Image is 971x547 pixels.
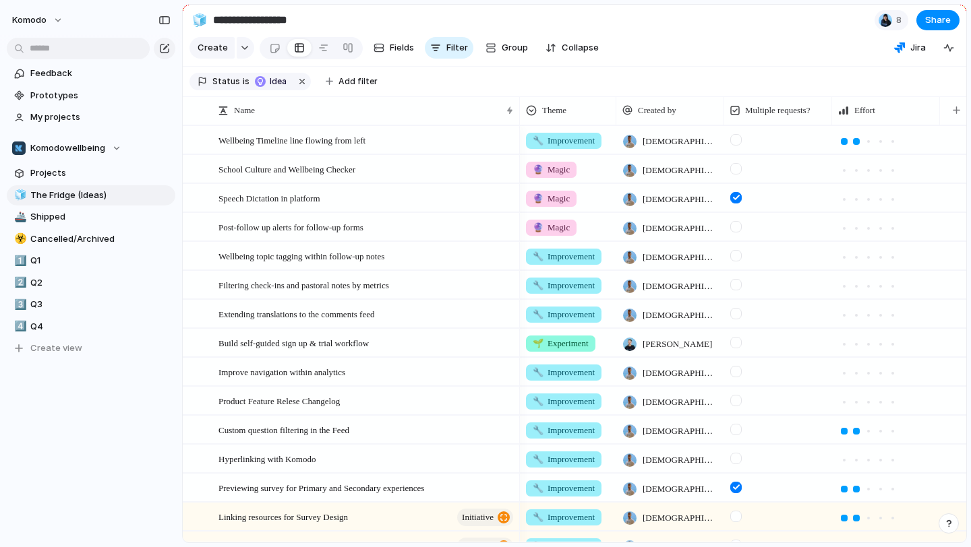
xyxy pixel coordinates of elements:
[30,276,171,290] span: Q2
[643,164,718,177] span: [DEMOGRAPHIC_DATA][PERSON_NAME]
[234,104,255,117] span: Name
[7,86,175,106] a: Prototypes
[533,396,543,406] span: 🔧
[14,187,24,203] div: 🧊
[533,193,543,203] span: 🔮
[745,104,810,117] span: Multiple requests?
[7,338,175,358] button: Create view
[12,189,26,202] button: 🧊
[462,508,494,527] span: initiative
[643,222,718,235] span: [DEMOGRAPHIC_DATA][PERSON_NAME]
[533,511,595,524] span: Improvement
[218,219,363,234] span: Post-follow up alerts for follow-up forms
[643,193,718,206] span: [DEMOGRAPHIC_DATA][PERSON_NAME]
[7,107,175,127] a: My projects
[218,277,389,292] span: Filtering check-ins and pastoral notes by metrics
[643,424,718,438] span: [DEMOGRAPHIC_DATA][PERSON_NAME]
[925,13,951,27] span: Share
[189,9,210,31] button: 🧊
[7,207,175,227] div: 🚢Shipped
[533,453,595,466] span: Improvement
[318,72,386,91] button: Add filter
[30,166,171,180] span: Projects
[479,37,535,59] button: Group
[533,192,570,205] span: Magic
[30,110,171,124] span: My projects
[533,395,595,408] span: Improvement
[643,251,718,264] span: [DEMOGRAPHIC_DATA][PERSON_NAME]
[7,63,175,84] a: Feedback
[189,37,235,59] button: Create
[14,319,24,334] div: 4️⃣
[643,395,718,409] span: [DEMOGRAPHIC_DATA][PERSON_NAME]
[533,512,543,522] span: 🔧
[218,451,316,466] span: Hyperlinking with Komodo
[540,37,604,59] button: Collapse
[218,364,345,379] span: Improve navigation within analytics
[30,89,171,102] span: Prototypes
[12,320,26,333] button: 4️⃣
[643,511,718,525] span: [DEMOGRAPHIC_DATA][PERSON_NAME]
[218,422,349,437] span: Custom question filtering in the Feed
[643,309,718,322] span: [DEMOGRAPHIC_DATA][PERSON_NAME]
[390,41,414,55] span: Fields
[12,276,26,290] button: 2️⃣
[638,104,676,117] span: Created by
[12,13,47,27] span: Komodo
[425,37,473,59] button: Filter
[533,337,589,350] span: Experiment
[533,163,570,176] span: Magic
[218,306,374,321] span: Extending translations to the comments feed
[30,67,171,80] span: Feedback
[198,41,228,55] span: Create
[14,275,24,290] div: 2️⃣
[457,509,513,526] button: initiative
[7,294,175,315] a: 3️⃣Q3
[218,393,340,408] span: Product Feature Relese Changelog
[643,280,718,293] span: [DEMOGRAPHIC_DATA][PERSON_NAME]
[533,164,543,174] span: 🔮
[30,210,171,224] span: Shipped
[533,134,595,148] span: Improvement
[12,254,26,267] button: 1️⃣
[533,251,543,261] span: 🔧
[854,104,875,117] span: Effort
[533,221,570,234] span: Magic
[14,231,24,247] div: ☣️
[30,342,82,355] span: Create view
[218,248,384,263] span: Wellbeing topic tagging within follow-up notes
[7,273,175,293] a: 2️⃣Q2
[643,135,718,148] span: [DEMOGRAPHIC_DATA][PERSON_NAME]
[7,251,175,271] a: 1️⃣Q1
[7,185,175,205] a: 🧊The Fridge (Ideas)
[243,75,249,88] span: is
[30,232,171,246] span: Cancelled/Archived
[7,317,175,337] a: 4️⃣Q4
[7,229,175,249] a: ☣️Cancelled/Archived
[7,138,175,158] button: Komodowellbeing
[240,74,252,89] button: is
[533,338,543,348] span: 🌱
[218,132,365,148] span: Wellbeing Timeline line flowing from left
[542,104,566,117] span: Theme
[533,222,543,232] span: 🔮
[339,75,378,88] span: Add filter
[12,210,26,224] button: 🚢
[533,250,595,263] span: Improvement
[533,308,595,321] span: Improvement
[533,482,595,495] span: Improvement
[446,41,468,55] span: Filter
[896,13,906,27] span: 8
[502,41,528,55] span: Group
[643,453,718,467] span: [DEMOGRAPHIC_DATA][PERSON_NAME]
[270,75,289,88] span: Idea
[562,41,599,55] span: Collapse
[218,161,355,176] span: School Culture and Wellbeing Checker
[212,75,240,88] span: Status
[910,41,926,55] span: Jira
[916,10,960,30] button: Share
[533,483,543,493] span: 🔧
